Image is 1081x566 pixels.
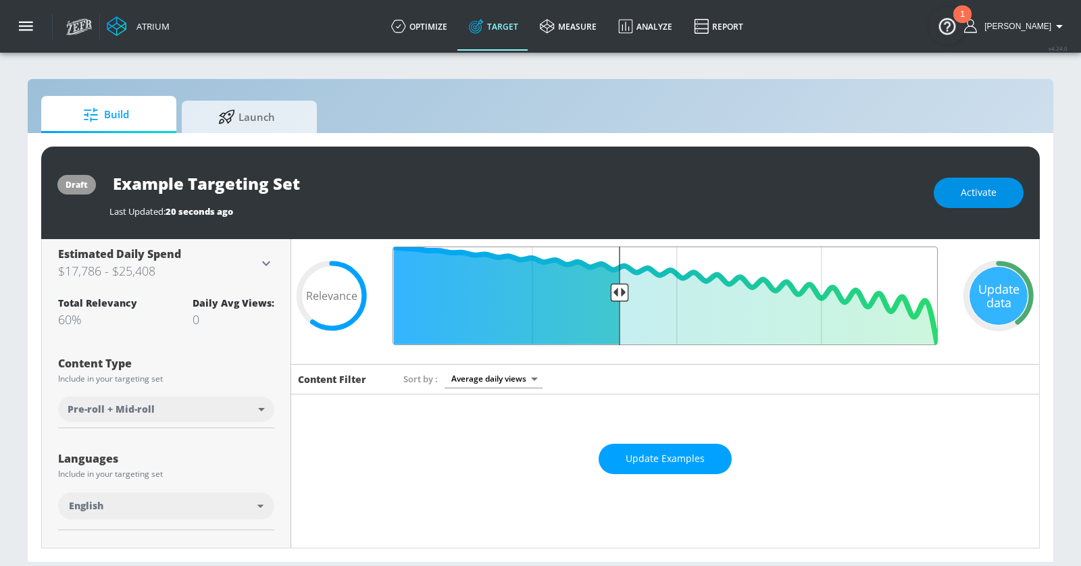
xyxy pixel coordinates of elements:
[961,184,997,201] span: Activate
[934,178,1024,208] button: Activate
[626,451,705,467] span: Update Examples
[964,18,1067,34] button: [PERSON_NAME]
[58,492,274,519] div: English
[386,247,945,345] input: Final Threshold
[960,14,965,32] div: 1
[193,297,274,309] div: Daily Avg Views:
[109,205,920,217] div: Last Updated:
[131,20,170,32] div: Atrium
[107,16,170,36] a: Atrium
[58,247,181,261] span: Estimated Daily Spend
[380,2,458,51] a: optimize
[458,2,529,51] a: Target
[58,247,274,280] div: Estimated Daily Spend$17,786 - $25,408
[445,369,543,388] div: Average daily views
[979,22,1051,31] span: login as: casey.cohen@zefr.com
[599,444,732,474] button: Update Examples
[58,453,274,464] div: Languages
[1049,45,1067,52] span: v 4.24.0
[403,373,438,385] span: Sort by
[607,2,683,51] a: Analyze
[683,2,754,51] a: Report
[55,99,157,131] span: Build
[66,179,88,190] div: draft
[58,261,258,280] h3: $17,786 - $25,408
[928,7,966,45] button: Open Resource Center, 1 new notification
[58,358,274,369] div: Content Type
[193,311,274,328] div: 0
[58,470,274,478] div: Include in your targeting set
[69,499,103,513] span: English
[58,297,137,309] div: Total Relevancy
[195,101,298,133] span: Launch
[68,403,155,416] span: Pre-roll + Mid-roll
[58,311,137,328] div: 60%
[970,267,1028,325] div: Update data
[306,290,357,301] span: Relevance
[166,205,233,217] span: 20 seconds ago
[58,375,274,383] div: Include in your targeting set
[298,373,366,386] h6: Content Filter
[529,2,607,51] a: measure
